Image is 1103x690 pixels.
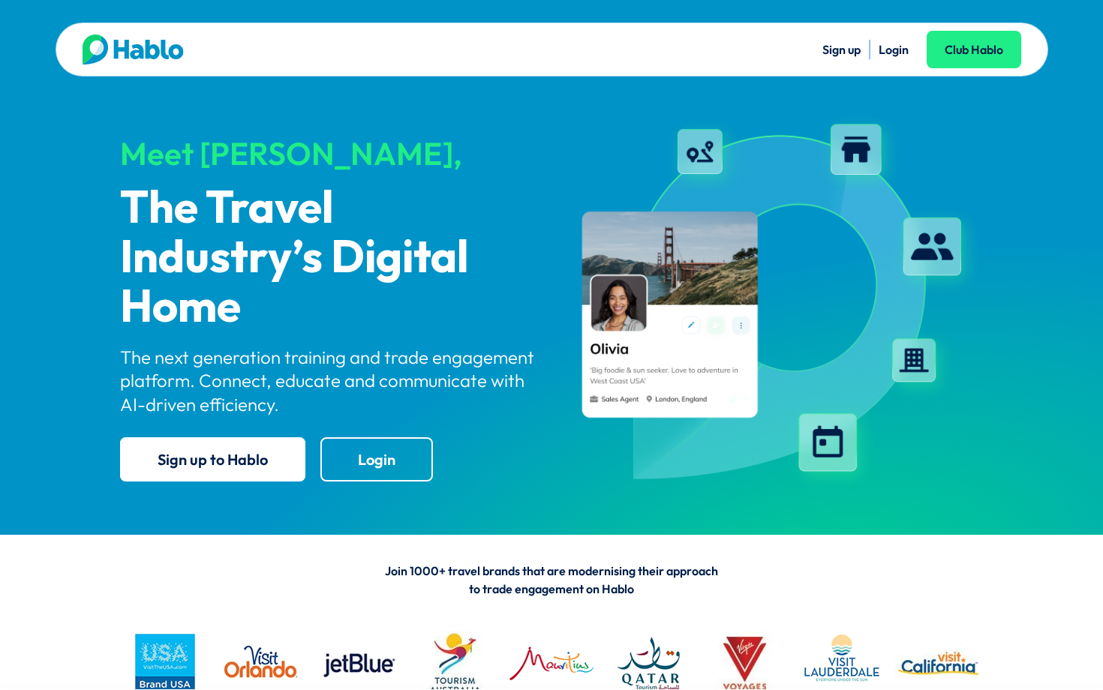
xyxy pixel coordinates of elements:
a: Login [879,42,909,57]
img: Hablo logo main 2 [83,34,184,64]
a: Club Hablo [927,31,1021,68]
a: Sign up to Hablo [120,437,305,481]
p: The next generation training and trade engagement platform. Connect, educate and communicate with... [120,346,539,416]
a: Login [320,437,433,481]
span: Join 1000+ travel brands that are modernising their approach to trade engagement on Hablo [385,563,718,596]
img: hablo-profile-image [564,112,983,494]
a: Sign up [822,42,861,57]
div: Meet [PERSON_NAME], [120,136,539,171]
p: The Travel Industry’s Digital Home [120,184,539,333]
